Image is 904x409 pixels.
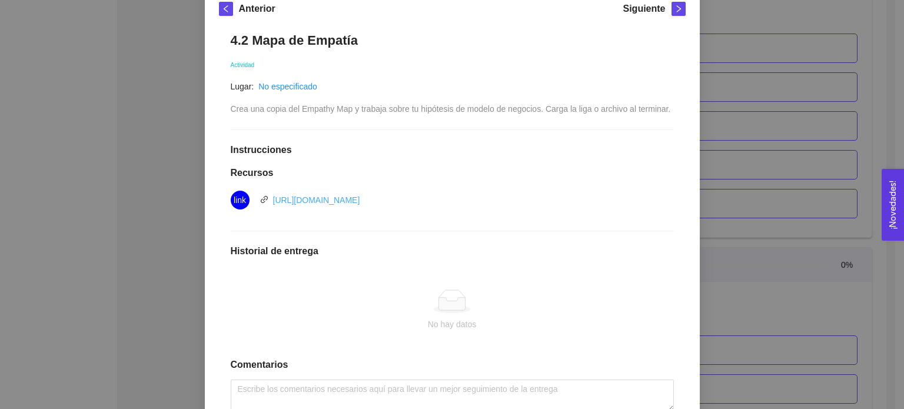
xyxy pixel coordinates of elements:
h5: Siguiente [623,2,665,16]
h1: Instrucciones [231,144,674,156]
h1: 4.2 Mapa de Empatía [231,32,674,48]
a: [URL][DOMAIN_NAME] [273,195,360,205]
article: Lugar: [231,80,254,93]
span: link [234,191,246,210]
h1: Historial de entrega [231,245,674,257]
h1: Recursos [231,167,674,179]
span: link [260,195,268,204]
button: right [672,2,686,16]
div: No hay datos [240,318,664,331]
span: Actividad [231,62,255,68]
h5: Anterior [239,2,275,16]
button: left [219,2,233,16]
span: left [220,5,232,13]
span: right [672,5,685,13]
a: No especificado [258,82,317,91]
button: Open Feedback Widget [882,169,904,241]
h1: Comentarios [231,359,674,371]
span: Crea una copia del Empathy Map y trabaja sobre tu hipótesis de modelo de negocios. Carga la liga ... [231,104,671,114]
